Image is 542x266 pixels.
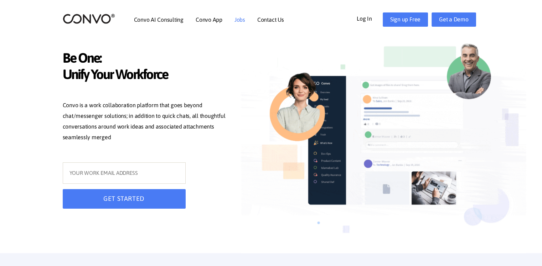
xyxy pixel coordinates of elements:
a: Convo App [196,17,222,22]
img: image_not_found [241,34,526,255]
input: YOUR WORK EMAIL ADDRESS [63,162,186,184]
a: Sign up Free [383,12,428,27]
span: Unify Your Workforce [63,66,230,84]
a: Contact Us [257,17,284,22]
p: Convo is a work collaboration platform that goes beyond chat/messenger solutions; in addition to ... [63,100,230,144]
a: Log In [357,12,383,24]
a: Jobs [234,17,245,22]
span: Be One: [63,50,230,68]
button: GET STARTED [63,189,186,209]
img: logo_2.png [63,13,115,24]
a: Convo AI Consulting [134,17,184,22]
a: Get a Demo [432,12,476,27]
